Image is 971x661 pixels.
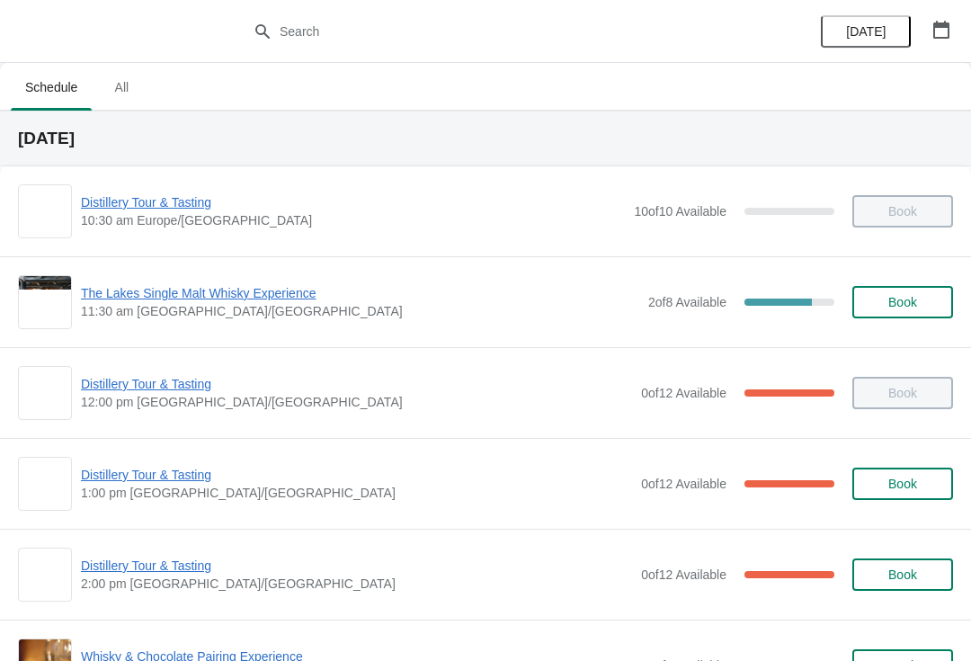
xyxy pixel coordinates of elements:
[852,558,953,591] button: Book
[19,276,71,328] img: The Lakes Single Malt Whisky Experience | | 11:30 am Europe/London
[18,130,953,147] h2: [DATE]
[648,295,726,309] span: 2 of 8 Available
[81,466,632,484] span: Distillery Tour & Tasting
[81,575,632,593] span: 2:00 pm [GEOGRAPHIC_DATA]/[GEOGRAPHIC_DATA]
[19,185,71,237] img: Distillery Tour & Tasting | | 10:30 am Europe/London
[81,211,625,229] span: 10:30 am Europe/[GEOGRAPHIC_DATA]
[888,295,917,309] span: Book
[81,393,632,411] span: 12:00 pm [GEOGRAPHIC_DATA]/[GEOGRAPHIC_DATA]
[19,367,71,419] img: Distillery Tour & Tasting | | 12:00 pm Europe/London
[888,567,917,582] span: Book
[81,557,632,575] span: Distillery Tour & Tasting
[888,477,917,491] span: Book
[641,567,726,582] span: 0 of 12 Available
[821,15,911,48] button: [DATE]
[852,286,953,318] button: Book
[279,15,728,48] input: Search
[99,71,144,103] span: All
[81,193,625,211] span: Distillery Tour & Tasting
[81,302,639,320] span: 11:30 am [GEOGRAPHIC_DATA]/[GEOGRAPHIC_DATA]
[852,468,953,500] button: Book
[641,386,726,400] span: 0 of 12 Available
[641,477,726,491] span: 0 of 12 Available
[846,24,886,39] span: [DATE]
[81,284,639,302] span: The Lakes Single Malt Whisky Experience
[81,375,632,393] span: Distillery Tour & Tasting
[19,549,71,601] img: Distillery Tour & Tasting | | 2:00 pm Europe/London
[634,204,726,219] span: 10 of 10 Available
[81,484,632,502] span: 1:00 pm [GEOGRAPHIC_DATA]/[GEOGRAPHIC_DATA]
[11,71,92,103] span: Schedule
[19,458,71,510] img: Distillery Tour & Tasting | | 1:00 pm Europe/London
